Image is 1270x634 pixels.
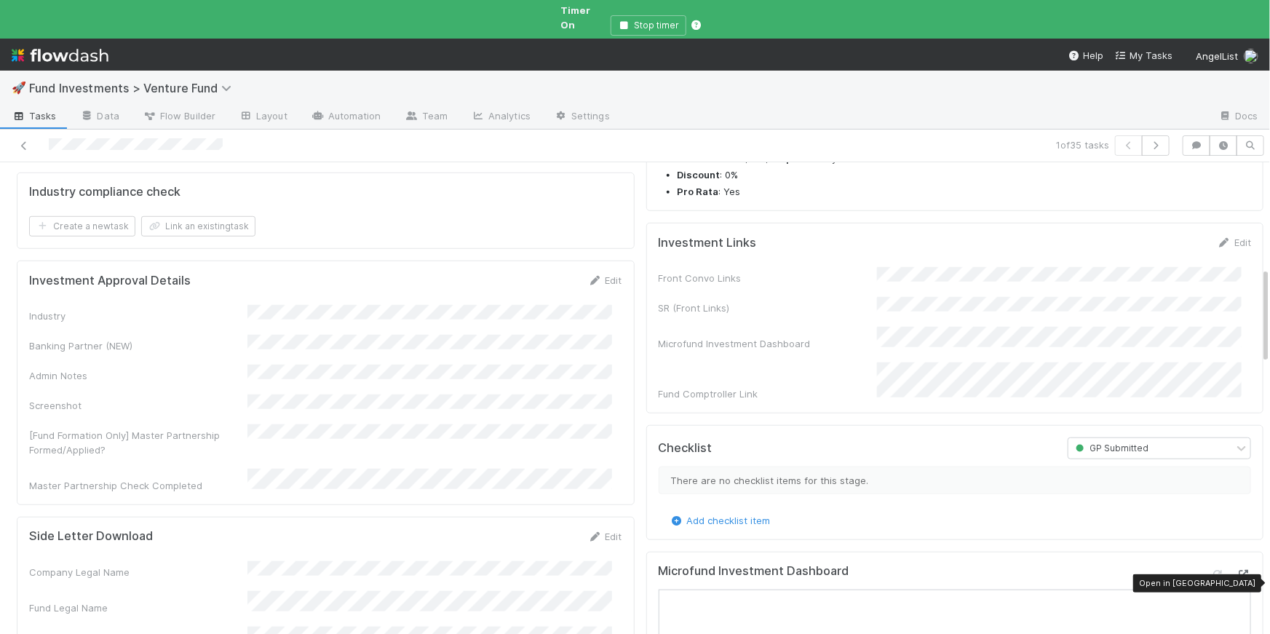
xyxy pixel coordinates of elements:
div: Company Legal Name [29,565,247,579]
div: Banking Partner (NEW) [29,338,247,353]
a: My Tasks [1115,48,1172,63]
a: Edit [588,531,622,542]
span: 🚀 [12,82,26,94]
a: Layout [227,106,299,129]
strong: Discount [678,169,721,181]
h5: Investment Approval Details [29,274,191,288]
img: avatar_501ac9d6-9fa6-4fe9-975e-1fd988f7bdb1.png [1244,49,1258,63]
span: Timer On [561,3,605,32]
div: Front Convo Links [659,271,877,285]
button: Stop timer [611,15,686,36]
h5: Side Letter Download [29,529,153,544]
a: Data [68,106,131,129]
div: Fund Comptroller Link [659,387,877,401]
span: Flow Builder [143,108,215,123]
span: Fund Investments > Venture Fund [29,81,239,95]
div: Screenshot [29,398,247,413]
h5: Industry compliance check [29,185,180,199]
span: Tasks [12,108,57,123]
div: Microfund Investment Dashboard [659,336,877,351]
a: Automation [299,106,393,129]
a: Team [393,106,459,129]
h5: Checklist [659,441,713,456]
button: Link an existingtask [141,216,255,237]
a: Docs [1207,106,1270,129]
a: Edit [1217,237,1251,248]
div: Admin Notes [29,368,247,383]
a: Analytics [459,106,542,129]
a: Edit [588,274,622,286]
span: GP Submitted [1073,443,1148,454]
h5: Investment Links [659,236,757,250]
span: Timer On [561,4,591,31]
a: Add checklist item [670,515,771,526]
div: There are no checklist items for this stage. [659,467,1252,494]
strong: Pro Rata [678,186,719,197]
div: SR (Front Links) [659,301,877,315]
div: Master Partnership Check Completed [29,478,247,493]
img: logo-inverted-e16ddd16eac7371096b0.svg [12,43,108,68]
span: AngelList [1196,50,1238,62]
div: Industry [29,309,247,323]
div: Fund Legal Name [29,601,247,615]
li: : Yes [678,185,1252,199]
div: Help [1068,48,1103,63]
span: My Tasks [1115,49,1172,61]
h5: Microfund Investment Dashboard [659,564,849,579]
a: Settings [542,106,622,129]
li: : 0% [678,168,1252,183]
a: Flow Builder [131,106,227,129]
button: Create a newtask [29,216,135,237]
div: [Fund Formation Only] Master Partnership Formed/Applied? [29,428,247,457]
span: 1 of 35 tasks [1056,138,1109,152]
